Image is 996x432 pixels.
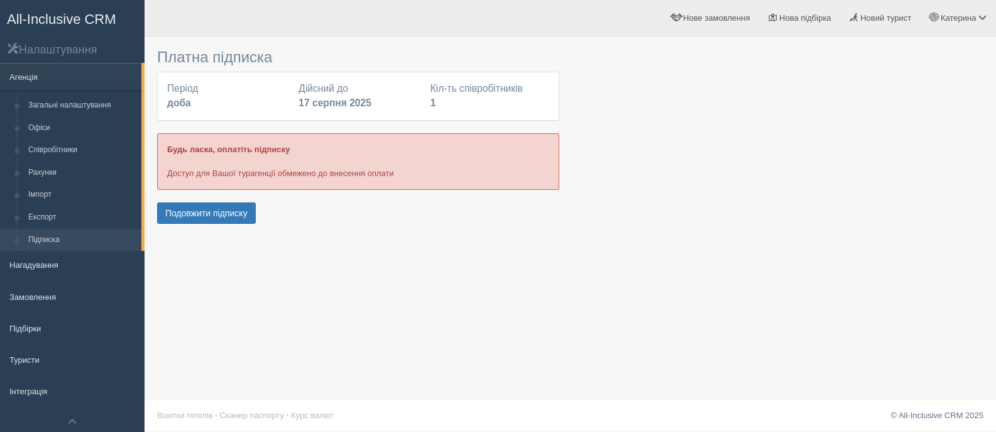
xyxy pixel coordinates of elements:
[23,162,141,184] a: Рахунки
[220,411,284,420] a: Сканер паспорту
[890,411,983,420] a: © All-Inclusive CRM 2025
[23,229,141,252] a: Підписка
[167,145,290,154] b: Будь ласка, оплатіть підписку
[287,411,289,420] span: ·
[424,82,555,111] div: Кіл-ть співробітників
[779,13,831,23] span: Нова підбірка
[23,206,141,229] a: Експорт
[430,97,436,108] b: 1
[23,139,141,162] a: Співробітники
[167,97,191,108] b: доба
[215,411,217,420] span: ·
[1,1,144,35] a: All-Inclusive CRM
[23,117,141,140] a: Офіси
[23,94,141,117] a: Загальні налаштування
[941,13,976,23] span: Катерина
[161,82,292,111] div: Період
[298,97,371,108] b: 17 серпня 2025
[292,82,424,111] div: Дійсний до
[7,11,116,27] span: All-Inclusive CRM
[157,49,559,65] h3: Платна підписка
[23,184,141,206] a: Імпорт
[157,133,559,189] div: Доступ для Вашої турагенції обмежено до внесення оплати
[860,13,911,23] span: Новий турист
[157,202,256,224] button: Подовжити підписку
[291,411,334,420] a: Курс валют
[157,411,213,420] a: Візитки готелів
[683,13,750,23] span: Нове замовлення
